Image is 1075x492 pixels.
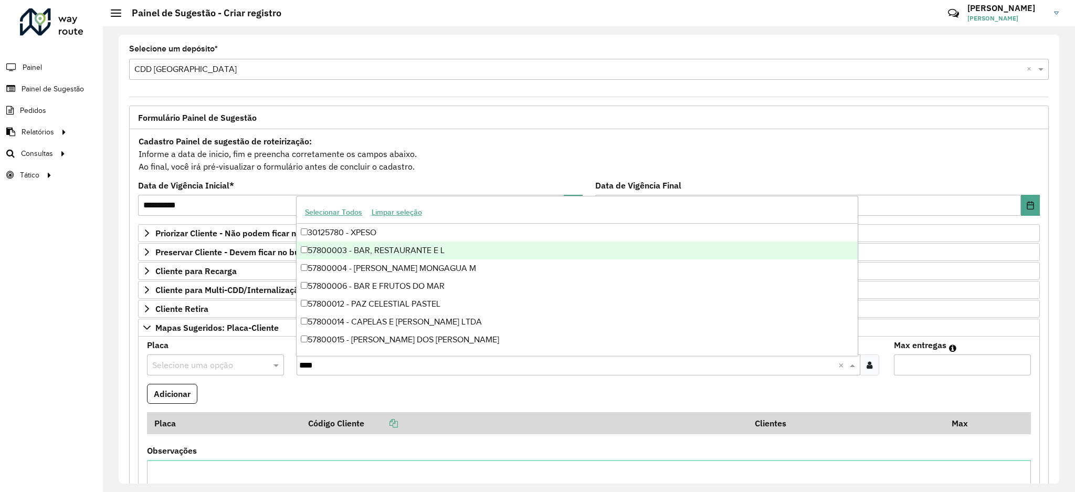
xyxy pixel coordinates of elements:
[147,444,197,457] label: Observações
[155,248,369,256] span: Preservar Cliente - Devem ficar no buffer, não roteirizar
[138,113,257,122] span: Formulário Painel de Sugestão
[21,148,53,159] span: Consultas
[297,331,858,349] div: 57800015 - [PERSON_NAME] DOS [PERSON_NAME]
[838,359,847,371] span: Clear all
[121,7,281,19] h2: Painel de Sugestão - Criar registro
[297,259,858,277] div: 57800004 - [PERSON_NAME] MONGAGUA M
[155,323,279,332] span: Mapas Sugeridos: Placa-Cliente
[1021,195,1040,216] button: Choose Date
[747,412,944,434] th: Clientes
[297,277,858,295] div: 57800006 - BAR E FRUTOS DO MAR
[297,224,858,242] div: 30125780 - XPESO
[147,412,301,434] th: Placa
[147,384,197,404] button: Adicionar
[300,204,367,221] button: Selecionar Todos
[20,105,46,116] span: Pedidos
[138,134,1040,173] div: Informe a data de inicio, fim e preencha corretamente os campos abaixo. Ao final, você irá pré-vi...
[942,2,965,25] a: Contato Rápido
[367,204,427,221] button: Limpar seleção
[944,412,986,434] th: Max
[147,339,168,351] label: Placa
[595,179,681,192] label: Data de Vigência Final
[138,179,234,192] label: Data de Vigência Inicial
[22,83,84,95] span: Painel de Sugestão
[138,262,1040,280] a: Cliente para Recarga
[967,14,1046,23] span: [PERSON_NAME]
[894,339,946,351] label: Max entregas
[155,229,327,237] span: Priorizar Cliente - Não podem ficar no buffer
[1027,63,1036,76] span: Clear all
[297,349,858,367] div: 57800017 - LANCHONETE [PERSON_NAME] D
[20,170,39,181] span: Tático
[967,3,1046,13] h3: [PERSON_NAME]
[949,344,956,352] em: Máximo de clientes que serão colocados na mesma rota com os clientes informados
[23,62,42,73] span: Painel
[297,295,858,313] div: 57800012 - PAZ CELESTIAL PASTEL
[301,412,747,434] th: Código Cliente
[364,418,398,428] a: Copiar
[564,195,583,216] button: Choose Date
[129,43,218,55] label: Selecione um depósito
[138,319,1040,337] a: Mapas Sugeridos: Placa-Cliente
[297,313,858,331] div: 57800014 - CAPELAS E [PERSON_NAME] LTDA
[138,300,1040,318] a: Cliente Retira
[296,196,858,356] ng-dropdown-panel: Options list
[139,136,312,146] strong: Cadastro Painel de sugestão de roteirização:
[155,267,237,275] span: Cliente para Recarga
[138,243,1040,261] a: Preservar Cliente - Devem ficar no buffer, não roteirizar
[138,281,1040,299] a: Cliente para Multi-CDD/Internalização
[138,224,1040,242] a: Priorizar Cliente - Não podem ficar no buffer
[155,305,208,313] span: Cliente Retira
[22,127,54,138] span: Relatórios
[297,242,858,259] div: 57800003 - BAR, RESTAURANTE E L
[155,286,303,294] span: Cliente para Multi-CDD/Internalização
